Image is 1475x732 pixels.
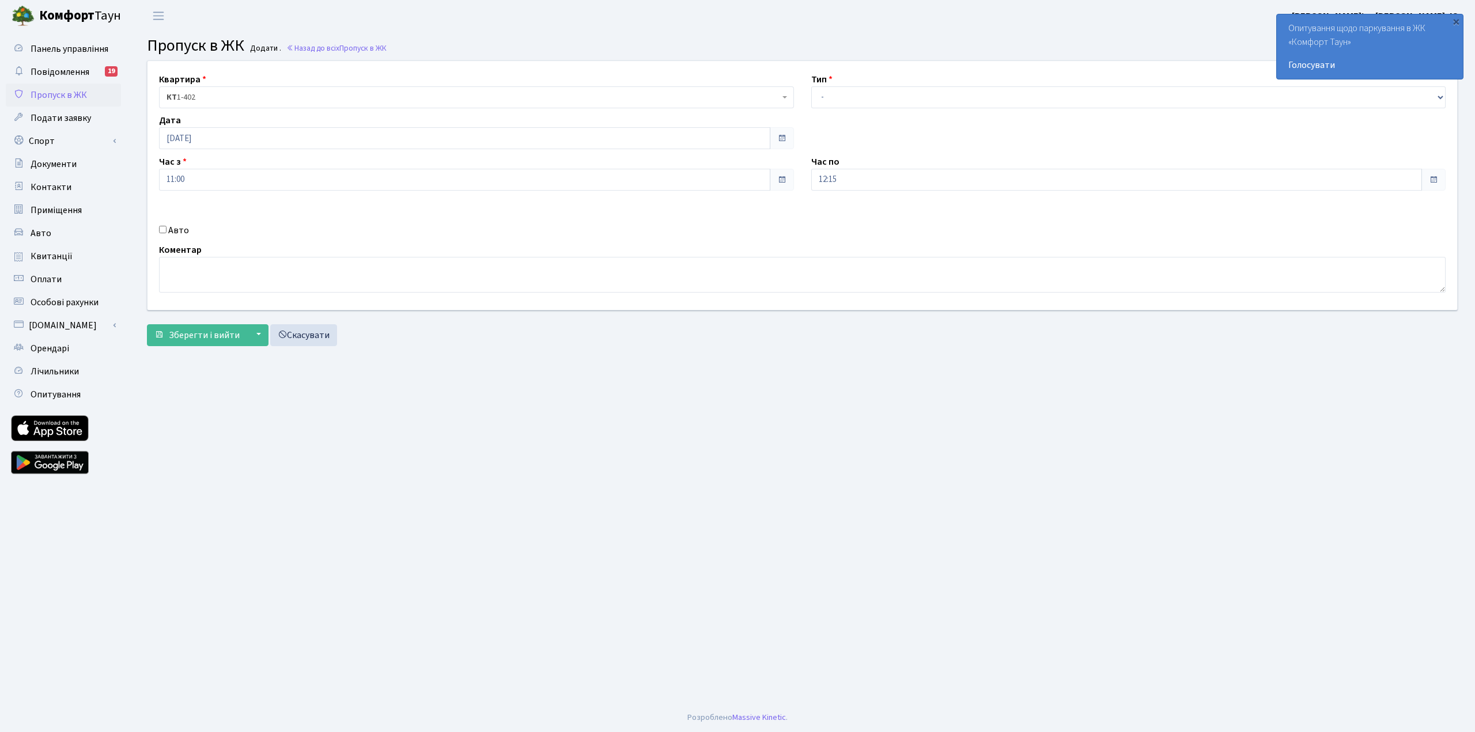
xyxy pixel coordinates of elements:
[31,227,51,240] span: Авто
[31,342,69,355] span: Орендарі
[31,250,73,263] span: Квитанції
[12,5,35,28] img: logo.png
[6,176,121,199] a: Контакти
[6,199,121,222] a: Приміщення
[811,155,839,169] label: Час по
[286,43,387,54] a: Назад до всіхПропуск в ЖК
[6,360,121,383] a: Лічильники
[1277,14,1463,79] div: Опитування щодо паркування в ЖК «Комфорт Таун»
[6,268,121,291] a: Оплати
[6,37,121,60] a: Панель управління
[6,222,121,245] a: Авто
[339,43,387,54] span: Пропуск в ЖК
[31,365,79,378] span: Лічильники
[147,34,244,57] span: Пропуск в ЖК
[732,711,786,723] a: Massive Kinetic
[6,291,121,314] a: Особові рахунки
[6,153,121,176] a: Документи
[1450,16,1462,27] div: ×
[31,296,99,309] span: Особові рахунки
[167,92,780,103] span: <b>КТ</b>&nbsp;&nbsp;&nbsp;&nbsp;1-402
[39,6,94,25] b: Комфорт
[1288,58,1451,72] a: Голосувати
[167,92,177,103] b: КТ
[687,711,788,724] div: Розроблено .
[6,60,121,84] a: Повідомлення19
[39,6,121,26] span: Таун
[31,158,77,170] span: Документи
[169,329,240,342] span: Зберегти і вийти
[31,112,91,124] span: Подати заявку
[6,337,121,360] a: Орендарі
[248,44,281,54] small: Додати .
[6,130,121,153] a: Спорт
[6,314,121,337] a: [DOMAIN_NAME]
[6,107,121,130] a: Подати заявку
[811,73,833,86] label: Тип
[159,243,202,257] label: Коментар
[144,6,173,25] button: Переключити навігацію
[147,324,247,346] button: Зберегти і вийти
[159,155,187,169] label: Час з
[168,223,189,237] label: Авто
[159,73,206,86] label: Квартира
[31,204,82,217] span: Приміщення
[159,113,181,127] label: Дата
[31,273,62,286] span: Оплати
[270,324,337,346] a: Скасувати
[6,84,121,107] a: Пропуск в ЖК
[1292,9,1461,23] a: [PERSON_NAME]’єв [PERSON_NAME]. Ю.
[6,245,121,268] a: Квитанції
[105,66,118,77] div: 19
[6,383,121,406] a: Опитування
[31,66,89,78] span: Повідомлення
[31,181,71,194] span: Контакти
[159,86,794,108] span: <b>КТ</b>&nbsp;&nbsp;&nbsp;&nbsp;1-402
[31,89,87,101] span: Пропуск в ЖК
[1292,10,1461,22] b: [PERSON_NAME]’єв [PERSON_NAME]. Ю.
[31,388,81,401] span: Опитування
[31,43,108,55] span: Панель управління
